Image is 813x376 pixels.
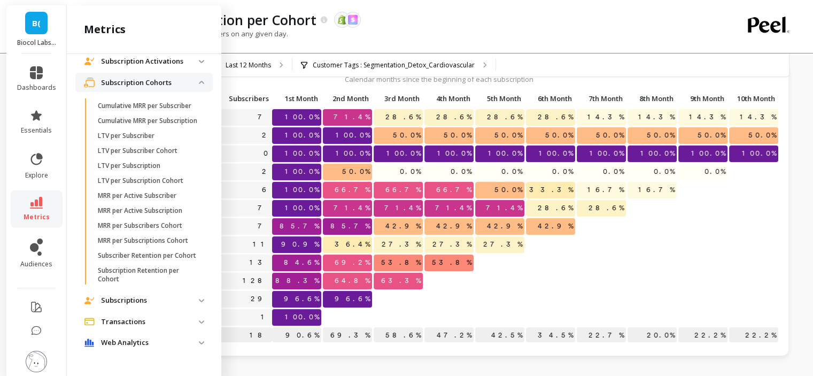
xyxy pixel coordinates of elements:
span: 63.3% [379,273,423,289]
p: Biocol Labs (US) [17,39,56,47]
span: 50.0% [645,127,677,143]
span: 36.4% [332,236,372,252]
a: 7 [255,218,272,234]
p: Last 12 Months [226,61,271,70]
p: Subscriber Retention per Cohort [98,251,196,260]
a: 11 [251,236,272,252]
span: 71.4% [433,200,474,216]
p: Calendar months since the beginning of each subscription [100,74,778,84]
span: 71.4% [484,200,524,216]
p: 5th Month [475,91,524,106]
img: down caret icon [199,320,204,324]
span: 100.0% [689,145,727,162]
span: 2nd Month [325,94,369,103]
div: Toggle SortBy [525,91,576,108]
span: 90.9% [279,236,321,252]
span: 66.7% [434,182,474,198]
span: B( [32,17,41,29]
p: 22.2% [729,327,778,343]
p: Subscription Activations [101,56,199,67]
img: navigation item icon [84,57,95,65]
span: 14.3% [738,109,778,125]
div: Toggle SortBy [207,91,258,108]
span: 6th Month [528,94,572,103]
div: Toggle SortBy [475,91,525,108]
span: 8th Month [630,94,673,103]
img: down caret icon [199,299,204,302]
p: 90.6% [272,327,321,343]
span: 100.0% [283,127,321,143]
a: 2 [260,127,272,143]
span: 27.3% [481,236,524,252]
span: 27.3% [380,236,423,252]
span: 0.0% [652,164,677,180]
div: Toggle SortBy [627,91,678,108]
p: Subscription Retention per Cohort [98,266,200,283]
p: Subscription Cohorts [101,78,199,88]
span: 85.7% [277,218,321,234]
span: 69.2% [332,255,372,271]
p: LTV per Subscriber Cohort [98,147,177,155]
span: 100.0% [740,145,778,162]
p: 7th Month [577,91,626,106]
a: 1 [259,309,272,325]
span: 16.7% [636,182,677,198]
span: 4th Month [427,94,470,103]
div: Toggle SortBy [678,91,729,108]
span: 42.9% [383,218,423,234]
span: 71.4% [331,109,372,125]
p: 18 [208,327,272,343]
img: navigation item icon [84,77,95,88]
span: 0.0% [702,164,727,180]
span: 5th Month [477,94,521,103]
span: 100.0% [384,145,423,162]
img: navigation item icon [84,339,95,347]
span: 28.6% [434,109,474,125]
span: 50.0% [695,127,727,143]
p: Subscriptions [101,295,199,306]
span: metrics [24,213,50,221]
span: 84.6% [282,255,321,271]
p: 69.3% [323,327,372,343]
span: 0.0% [499,164,524,180]
span: 10th Month [731,94,775,103]
span: 42.9% [536,218,575,234]
span: 100.0% [435,145,474,162]
span: 28.6% [536,109,575,125]
p: MRR per Subscribers Cohort [98,221,182,230]
p: 47.2% [424,327,474,343]
span: explore [25,171,48,180]
p: 4th Month [424,91,474,106]
a: 13 [247,255,272,271]
a: 6 [260,182,272,198]
div: Toggle SortBy [576,91,627,108]
span: 9th Month [680,94,724,103]
span: 100.0% [638,145,677,162]
span: 50.0% [492,127,524,143]
p: 1st Month [272,91,321,106]
a: 7 [255,109,272,125]
span: 71.4% [331,200,372,216]
p: Transactions [101,317,199,327]
p: 20.0% [628,327,677,343]
span: audiences [20,260,52,268]
span: 66.7% [383,182,423,198]
p: Web Analytics [101,337,199,348]
img: down caret icon [199,60,204,63]
a: 0 [261,145,272,162]
span: 100.0% [587,145,626,162]
img: down caret icon [199,341,204,344]
span: 0.0% [398,164,423,180]
span: 7th Month [579,94,623,103]
span: 53.8% [379,255,423,271]
p: 34.5% [526,327,575,343]
span: 3rd Month [376,94,420,103]
h2: metrics [84,22,126,37]
span: 50.0% [442,127,474,143]
p: 42.5% [475,327,524,343]
p: 3rd Month [374,91,423,106]
span: 66.7% [332,182,372,198]
span: 64.8% [332,273,372,289]
span: 28.6% [485,109,524,125]
p: 8th Month [628,91,677,106]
